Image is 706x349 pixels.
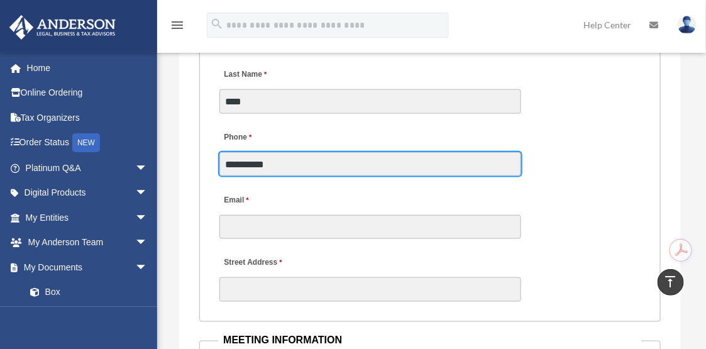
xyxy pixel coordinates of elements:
[9,205,167,230] a: My Entitiesarrow_drop_down
[72,133,100,152] div: NEW
[135,230,160,256] span: arrow_drop_down
[219,255,339,272] label: Street Address
[170,22,185,33] a: menu
[9,155,167,180] a: Platinum Q&Aarrow_drop_down
[219,192,251,209] label: Email
[18,304,160,330] a: Meeting Minutes
[9,80,167,106] a: Online Ordering
[135,180,160,206] span: arrow_drop_down
[210,17,224,31] i: search
[9,230,167,255] a: My Anderson Teamarrow_drop_down
[678,16,697,34] img: User Pic
[18,280,167,305] a: Box
[9,105,167,130] a: Tax Organizers
[9,55,167,80] a: Home
[9,255,167,280] a: My Documentsarrow_drop_down
[135,205,160,231] span: arrow_drop_down
[135,155,160,181] span: arrow_drop_down
[6,15,119,40] img: Anderson Advisors Platinum Portal
[9,180,167,206] a: Digital Productsarrow_drop_down
[663,274,678,289] i: vertical_align_top
[9,130,167,156] a: Order StatusNEW
[135,255,160,280] span: arrow_drop_down
[170,18,185,33] i: menu
[658,269,684,296] a: vertical_align_top
[219,130,255,147] label: Phone
[219,67,270,84] label: Last Name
